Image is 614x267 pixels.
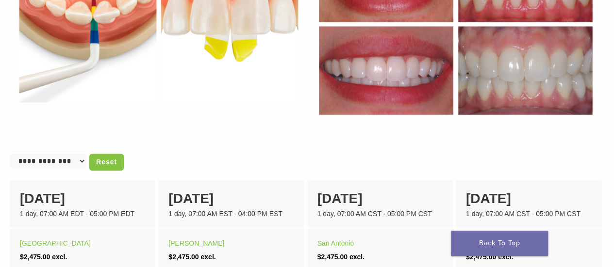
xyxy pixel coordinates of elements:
span: $2,475.00 [466,253,496,261]
a: [GEOGRAPHIC_DATA] [20,239,91,247]
span: excl. [52,253,67,261]
div: [DATE] [168,188,294,209]
span: $2,475.00 [168,253,199,261]
div: [DATE] [466,188,591,209]
a: San Antonio [317,239,354,247]
span: excl. [498,253,513,261]
a: Back To Top [451,231,548,256]
div: [DATE] [20,188,145,209]
div: 1 day, 07:00 AM CST - 05:00 PM CST [466,209,591,219]
a: Reset [89,154,124,171]
div: 1 day, 07:00 AM EDT - 05:00 PM EDT [20,209,145,219]
span: $2,475.00 [20,253,50,261]
a: [PERSON_NAME] [168,239,224,247]
span: $2,475.00 [317,253,348,261]
div: [DATE] [317,188,443,209]
span: excl. [200,253,216,261]
span: excl. [349,253,365,261]
div: 1 day, 07:00 AM CST - 05:00 PM CST [317,209,443,219]
div: 1 day, 07:00 AM EST - 04:00 PM EST [168,209,294,219]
